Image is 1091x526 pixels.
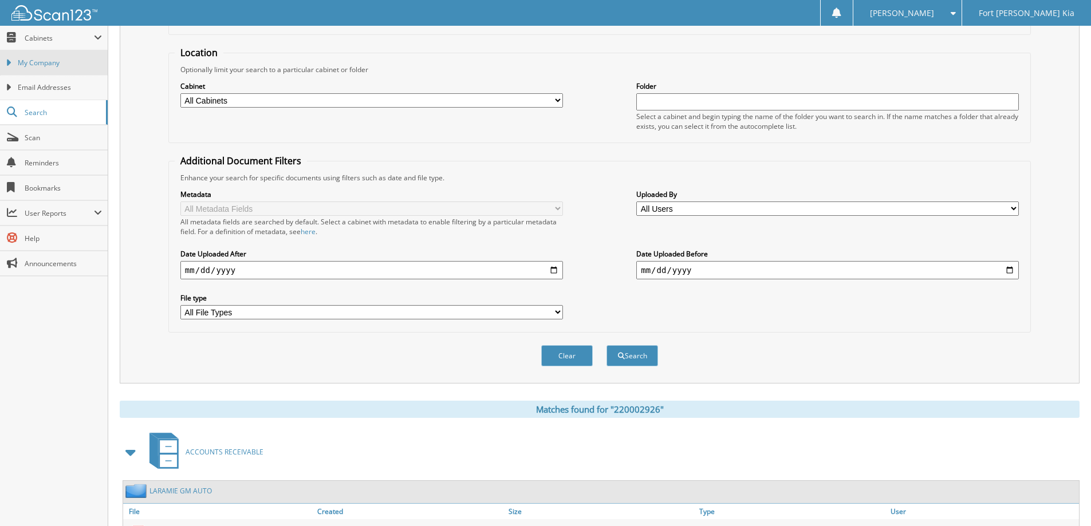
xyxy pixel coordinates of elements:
[25,234,102,243] span: Help
[636,249,1019,259] label: Date Uploaded Before
[25,108,100,117] span: Search
[120,401,1080,418] div: Matches found for "220002926"
[25,133,102,143] span: Scan
[18,58,102,68] span: My Company
[979,10,1074,17] span: Fort [PERSON_NAME] Kia
[11,5,97,21] img: scan123-logo-white.svg
[123,504,314,519] a: File
[175,173,1025,183] div: Enhance your search for specific documents using filters such as date and file type.
[25,33,94,43] span: Cabinets
[314,504,506,519] a: Created
[175,155,307,167] legend: Additional Document Filters
[180,261,563,279] input: start
[25,183,102,193] span: Bookmarks
[636,189,1019,199] label: Uploaded By
[636,112,1019,131] div: Select a cabinet and begin typing the name of the folder you want to search in. If the name match...
[541,345,593,366] button: Clear
[180,189,563,199] label: Metadata
[301,227,316,236] a: here
[180,81,563,91] label: Cabinet
[696,504,888,519] a: Type
[175,46,223,59] legend: Location
[636,261,1019,279] input: end
[870,10,934,17] span: [PERSON_NAME]
[606,345,658,366] button: Search
[25,208,94,218] span: User Reports
[186,447,263,457] span: ACCOUNTS RECEIVABLE
[506,504,697,519] a: Size
[25,158,102,168] span: Reminders
[143,429,263,474] a: ACCOUNTS RECEIVABLE
[149,486,212,496] a: LARAMIE GM AUTO
[18,82,102,93] span: Email Addresses
[888,504,1079,519] a: User
[180,293,563,303] label: File type
[175,65,1025,74] div: Optionally limit your search to a particular cabinet or folder
[180,249,563,259] label: Date Uploaded After
[636,81,1019,91] label: Folder
[125,484,149,498] img: folder2.png
[180,217,563,236] div: All metadata fields are searched by default. Select a cabinet with metadata to enable filtering b...
[25,259,102,268] span: Announcements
